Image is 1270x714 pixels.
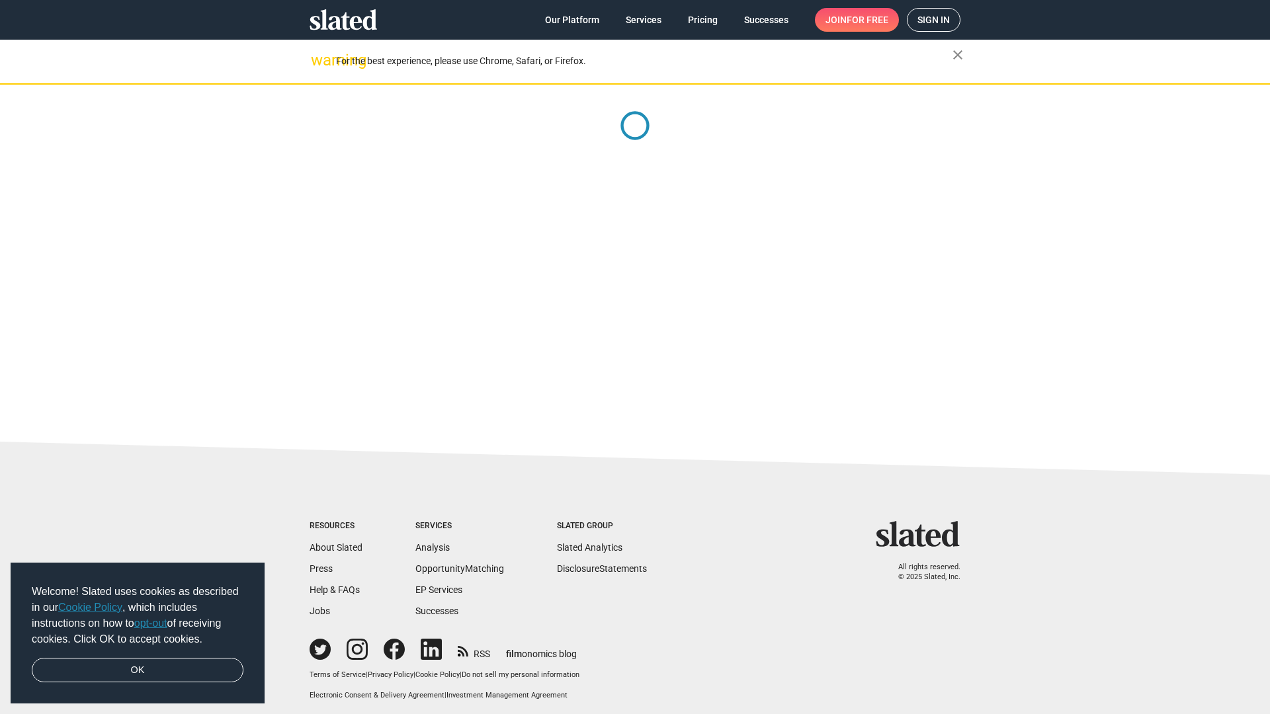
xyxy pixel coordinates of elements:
[310,691,444,699] a: Electronic Consent & Delivery Agreement
[506,649,522,659] span: film
[545,8,599,32] span: Our Platform
[744,8,788,32] span: Successes
[907,8,960,32] a: Sign in
[134,617,167,629] a: opt-out
[32,658,243,683] a: dismiss cookie message
[310,584,360,595] a: Help & FAQs
[677,8,728,32] a: Pricing
[58,602,122,613] a: Cookie Policy
[557,542,622,553] a: Slated Analytics
[336,52,952,70] div: For the best experience, please use Chrome, Safari, or Firefox.
[626,8,661,32] span: Services
[310,670,366,679] a: Terms of Service
[847,8,888,32] span: for free
[688,8,718,32] span: Pricing
[415,521,504,532] div: Services
[884,563,960,582] p: All rights reserved. © 2025 Slated, Inc.
[734,8,799,32] a: Successes
[310,521,362,532] div: Resources
[825,8,888,32] span: Join
[557,521,647,532] div: Slated Group
[444,691,446,699] span: |
[310,606,330,616] a: Jobs
[534,8,610,32] a: Our Platform
[413,670,415,679] span: |
[366,670,368,679] span: |
[415,606,458,616] a: Successes
[415,670,460,679] a: Cookie Policy
[615,8,672,32] a: Services
[506,637,577,660] a: filmonomics blog
[950,47,966,63] mat-icon: close
[368,670,413,679] a: Privacy Policy
[458,640,490,660] a: RSS
[310,563,333,574] a: Press
[917,9,950,31] span: Sign in
[815,8,899,32] a: Joinfor free
[415,584,462,595] a: EP Services
[11,563,265,704] div: cookieconsent
[462,670,579,680] button: Do not sell my personal information
[557,563,647,574] a: DisclosureStatements
[32,584,243,647] span: Welcome! Slated uses cookies as described in our , which includes instructions on how to of recei...
[415,542,450,553] a: Analysis
[311,52,327,68] mat-icon: warning
[310,542,362,553] a: About Slated
[460,670,462,679] span: |
[446,691,568,699] a: Investment Management Agreement
[415,563,504,574] a: OpportunityMatching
